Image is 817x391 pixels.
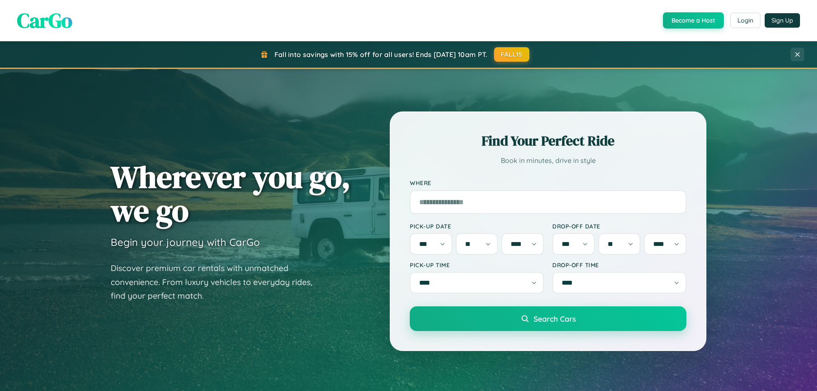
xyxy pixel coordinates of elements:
button: Search Cars [410,306,686,331]
label: Drop-off Time [552,261,686,268]
span: Search Cars [534,314,576,323]
label: Where [410,180,686,187]
h1: Wherever you go, we go [111,160,351,227]
button: Sign Up [765,13,800,28]
label: Pick-up Date [410,223,544,230]
p: Discover premium car rentals with unmatched convenience. From luxury vehicles to everyday rides, ... [111,261,323,303]
button: Become a Host [663,12,724,29]
button: Login [730,13,760,28]
span: Fall into savings with 15% off for all users! Ends [DATE] 10am PT. [274,50,488,59]
label: Drop-off Date [552,223,686,230]
h3: Begin your journey with CarGo [111,236,260,248]
h2: Find Your Perfect Ride [410,131,686,150]
label: Pick-up Time [410,261,544,268]
button: FALL15 [494,47,530,62]
p: Book in minutes, drive in style [410,154,686,167]
span: CarGo [17,6,72,34]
